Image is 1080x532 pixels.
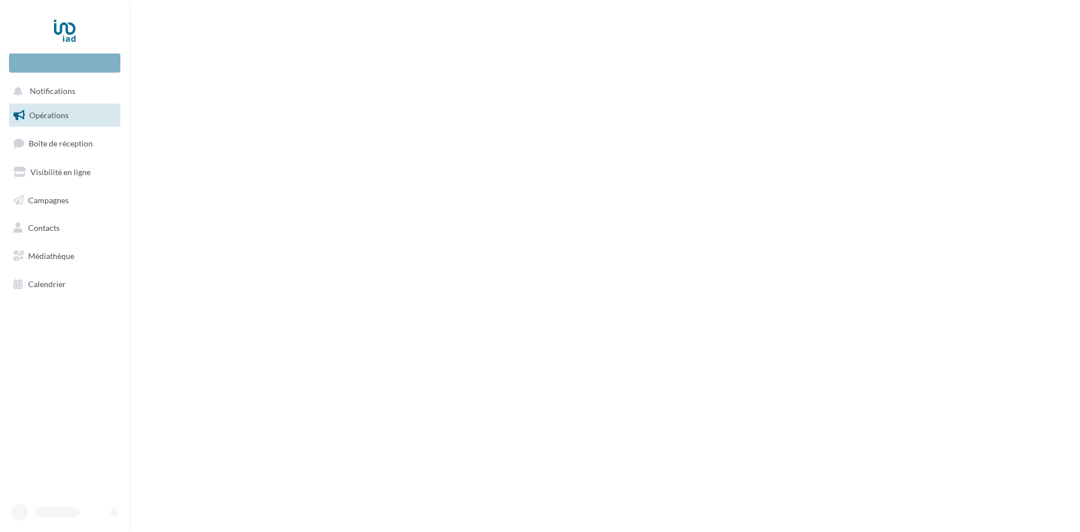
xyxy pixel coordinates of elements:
[7,216,123,240] a: Contacts
[28,223,60,233] span: Contacts
[28,251,74,261] span: Médiathèque
[7,131,123,155] a: Boîte de réception
[7,272,123,296] a: Calendrier
[30,87,75,96] span: Notifications
[7,189,123,212] a: Campagnes
[28,279,66,289] span: Calendrier
[30,167,91,177] span: Visibilité en ligne
[28,195,69,204] span: Campagnes
[29,138,93,148] span: Boîte de réception
[29,110,69,120] span: Opérations
[7,104,123,127] a: Opérations
[7,160,123,184] a: Visibilité en ligne
[9,53,120,73] div: Nouvelle campagne
[7,244,123,268] a: Médiathèque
